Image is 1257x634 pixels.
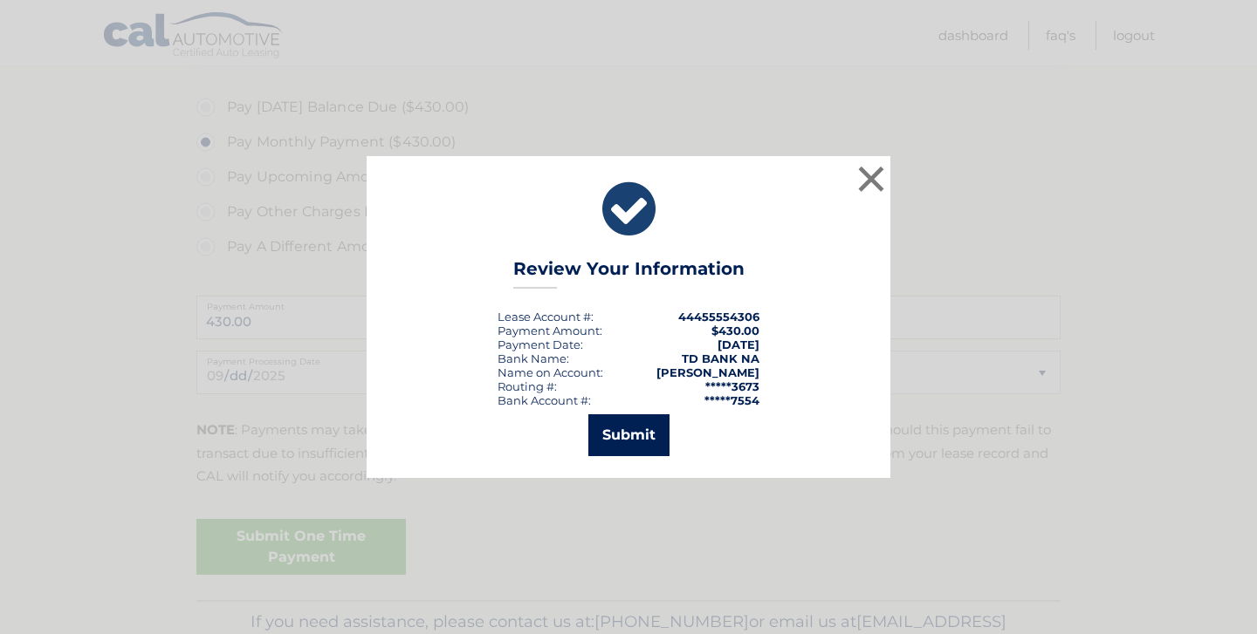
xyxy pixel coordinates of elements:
[498,379,557,393] div: Routing #:
[498,310,594,324] div: Lease Account #:
[854,161,889,196] button: ×
[498,337,583,351] div: :
[682,351,759,365] strong: TD BANK NA
[656,365,759,379] strong: [PERSON_NAME]
[498,393,591,407] div: Bank Account #:
[498,365,603,379] div: Name on Account:
[498,324,602,337] div: Payment Amount:
[498,351,569,365] div: Bank Name:
[718,337,759,351] span: [DATE]
[513,258,745,289] h3: Review Your Information
[588,414,670,456] button: Submit
[678,310,759,324] strong: 44455554306
[498,337,580,351] span: Payment Date
[711,324,759,337] span: $430.00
